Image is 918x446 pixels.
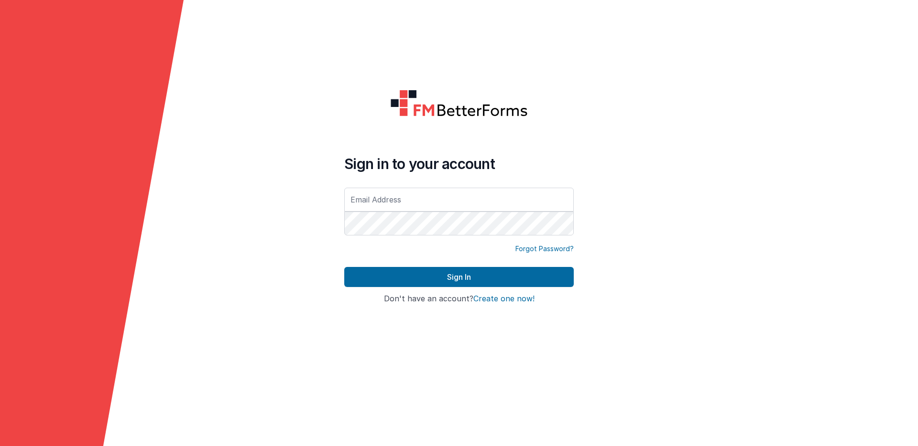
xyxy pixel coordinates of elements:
a: Forgot Password? [515,244,574,254]
input: Email Address [344,188,574,212]
button: Sign In [344,267,574,287]
h4: Sign in to your account [344,155,574,172]
button: Create one now! [473,295,535,303]
h4: Don't have an account? [344,295,574,303]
